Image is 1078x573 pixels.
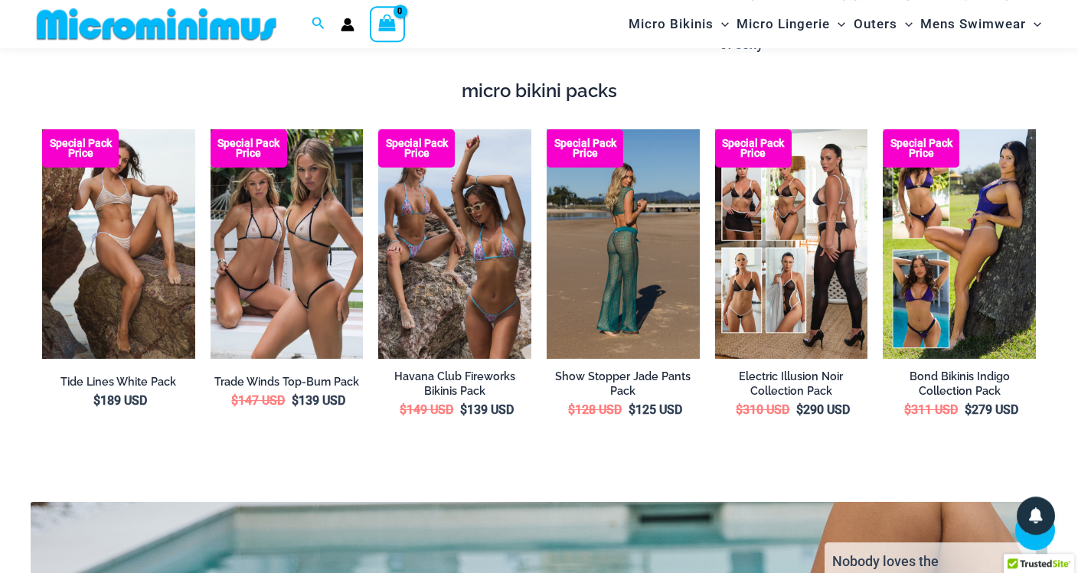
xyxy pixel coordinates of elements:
a: Search icon link [312,15,325,34]
a: Mens SwimwearMenu ToggleMenu Toggle [916,5,1045,44]
a: Bikini Pack Havana Club Fireworks 312 Tri Top 451 Thong 05Havana Club Fireworks 312 Tri Top 451 T... [378,129,531,359]
a: OutersMenu ToggleMenu Toggle [850,5,916,44]
bdi: 311 USD [904,402,958,417]
span: $ [736,402,743,417]
span: Mens Swimwear [920,5,1026,44]
img: MM SHOP LOGO FLAT [31,7,283,41]
bdi: 279 USD [965,402,1018,417]
span: $ [965,402,972,417]
bdi: 147 USD [231,393,285,408]
img: Tide Lines White 350 Halter Top 470 Thong 05 [42,129,195,358]
span: $ [93,393,100,408]
a: Bond Bikinis Indigo Collection Pack [883,370,1036,398]
bdi: 139 USD [460,402,514,417]
a: Havana Club Fireworks Bikinis Pack [378,370,531,398]
bdi: 290 USD [796,402,850,417]
span: $ [796,402,803,417]
b: Special Pack Price [715,138,792,158]
b: Special Pack Price [547,138,623,158]
a: Electric Illusion Noir Collection Pack [715,370,868,398]
span: $ [292,393,299,408]
span: $ [460,402,467,417]
nav: Site Navigation [622,2,1047,46]
bdi: 125 USD [629,402,682,417]
a: Tide Lines White 350 Halter Top 470 Thong 05 Tide Lines White 350 Halter Top 470 Thong 03Tide Lin... [42,129,195,358]
a: Micro LingerieMenu ToggleMenu Toggle [733,5,849,44]
b: Special Pack Price [211,138,287,158]
a: Account icon link [341,18,354,31]
b: Special Pack Price [42,138,119,158]
bdi: 149 USD [400,402,453,417]
bdi: 310 USD [736,402,789,417]
span: $ [400,402,407,417]
a: Collection Pack (3) Electric Illusion Noir 1949 Bodysuit 04Electric Illusion Noir 1949 Bodysuit 04 [715,129,868,359]
bdi: 139 USD [292,393,345,408]
b: Special Pack Price [883,138,959,158]
span: Menu Toggle [830,5,845,44]
a: Trade Winds Top-Bum Pack [211,375,364,389]
img: Bond Inidgo Collection Pack (10) [883,129,1036,359]
h4: micro bikini packs [42,80,1036,103]
span: $ [231,393,238,408]
a: Top Bum Pack (1) Trade Winds IvoryInk 317 Top 453 Micro 03Trade Winds IvoryInk 317 Top 453 Micro 03 [211,129,364,359]
a: Tide Lines White Pack [42,375,195,389]
span: Menu Toggle [1026,5,1041,44]
span: $ [629,402,635,417]
a: Show Stopper Jade Pants Pack [547,370,700,398]
span: Micro Bikinis [629,5,714,44]
span: Outers [854,5,897,44]
a: View Shopping Cart, empty [370,6,405,41]
span: $ [568,402,575,417]
b: Special Pack Price [378,138,455,158]
bdi: 189 USD [93,393,147,408]
img: Top Bum Pack (1) [211,129,364,359]
span: $ [904,402,911,417]
a: Micro BikinisMenu ToggleMenu Toggle [625,5,733,44]
bdi: 128 USD [568,402,622,417]
a: Bond Inidgo Collection Pack (10) Bond Indigo Bikini Collection Pack Back (6)Bond Indigo Bikini Co... [883,129,1036,359]
span: Micro Lingerie [737,5,830,44]
span: Menu Toggle [714,5,729,44]
a: Show Stopper Jade 366 Top 5007 pants 08 Show Stopper Jade 366 Top 5007 pants 05Show Stopper Jade ... [547,129,700,358]
img: Collection Pack (3) [715,129,868,359]
span: Menu Toggle [897,5,913,44]
img: Show Stopper Jade 366 Top 5007 pants 05 [547,129,700,358]
img: Bikini Pack [378,129,531,359]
